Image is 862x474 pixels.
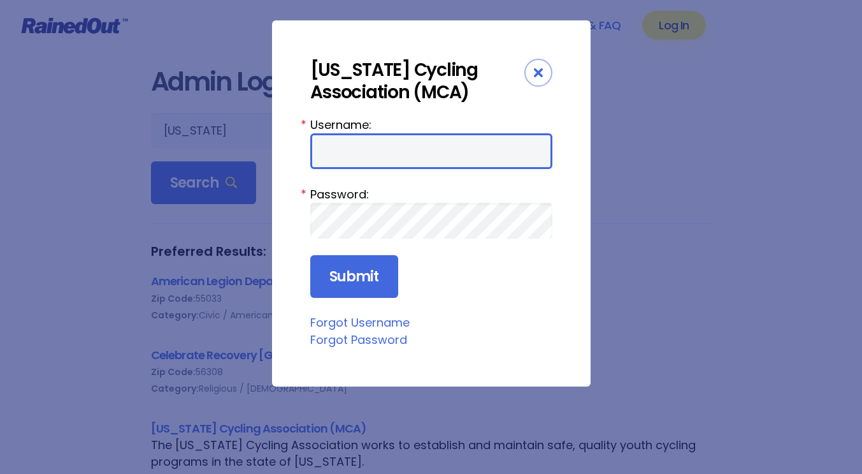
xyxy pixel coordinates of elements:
[310,59,524,103] div: [US_STATE] Cycling Association (MCA)
[310,116,552,133] label: Username:
[310,315,410,330] a: Forgot Username
[310,255,398,299] input: Submit
[310,332,407,348] a: Forgot Password
[310,186,552,203] label: Password:
[524,59,552,87] div: Close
